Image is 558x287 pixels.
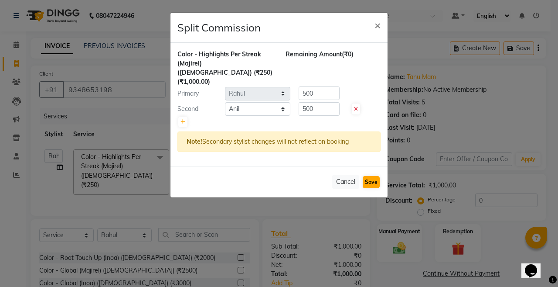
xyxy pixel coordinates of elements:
[521,252,549,278] iframe: chat widget
[171,89,225,98] div: Primary
[286,50,342,58] span: Remaining Amount
[187,138,202,145] strong: Note!
[177,50,272,76] span: Color - Highlights Per Streak (Majirel) ([DEMOGRAPHIC_DATA]) (₹250)
[374,18,381,31] span: ×
[177,131,381,152] div: Secondary stylist changes will not reflect on booking
[363,176,380,188] button: Save
[367,13,388,37] button: Close
[171,104,225,114] div: Second
[332,175,359,189] button: Cancel
[177,20,261,35] h4: Split Commission
[342,50,354,58] span: (₹0)
[177,78,210,86] span: (₹1,000.00)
